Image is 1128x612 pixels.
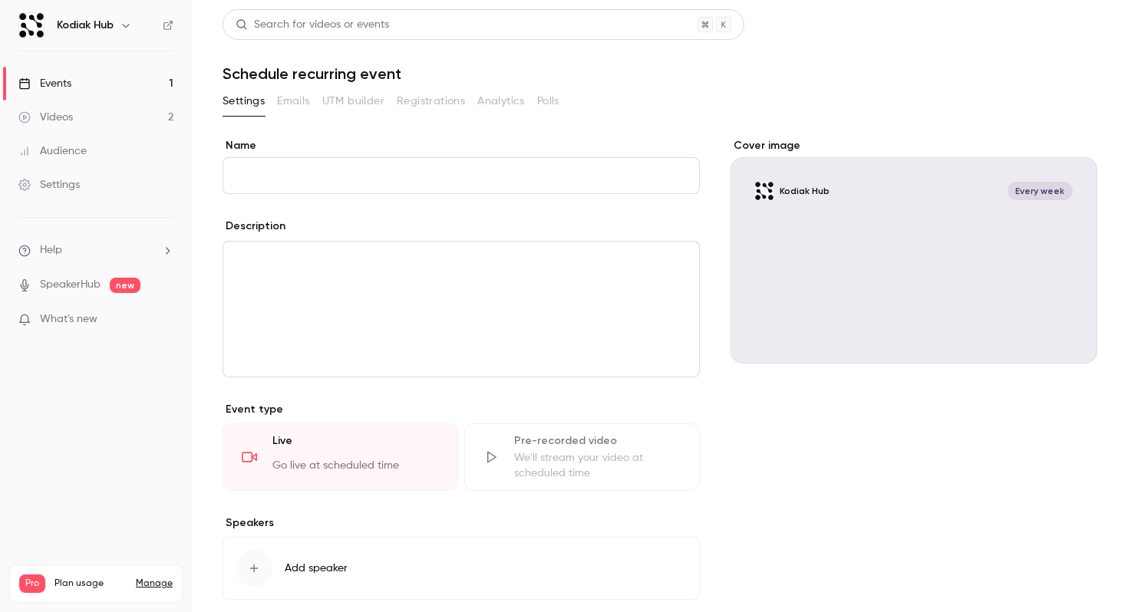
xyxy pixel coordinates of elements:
[514,433,681,449] div: Pre-recorded video
[731,138,1097,153] label: Cover image
[18,242,173,258] li: help-dropdown-opener
[514,450,681,481] div: We'll stream your video at scheduled time
[136,577,173,590] a: Manage
[40,277,101,293] a: SpeakerHub
[537,94,559,110] span: Polls
[322,94,384,110] span: UTM builder
[223,89,265,114] button: Settings
[223,64,1097,83] h1: Schedule recurring event
[223,241,700,377] section: description
[40,311,97,327] span: What's new
[397,94,465,110] span: Registrations
[236,17,389,33] div: Search for videos or events
[477,94,525,110] span: Analytics
[223,537,700,600] button: Add speaker
[155,313,173,327] iframe: Noticeable Trigger
[18,76,71,91] div: Events
[285,561,348,576] span: Add speaker
[40,242,62,258] span: Help
[54,577,127,590] span: Plan usage
[277,94,309,110] span: Emails
[272,458,439,481] div: Go live at scheduled time
[223,515,700,531] p: Speakers
[19,574,45,593] span: Pro
[272,433,439,456] div: Live
[223,219,285,234] label: Description
[18,110,73,125] div: Videos
[223,138,700,153] label: Name
[110,278,140,293] span: new
[223,402,700,417] p: Event type
[731,138,1097,364] section: Cover image
[57,18,114,33] h6: Kodiak Hub
[464,423,700,491] div: Pre-recorded videoWe'll stream your video at scheduled time
[223,242,699,377] div: editor
[223,423,458,491] div: LiveGo live at scheduled time
[18,143,87,159] div: Audience
[18,177,80,192] div: Settings
[19,13,44,38] img: Kodiak Hub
